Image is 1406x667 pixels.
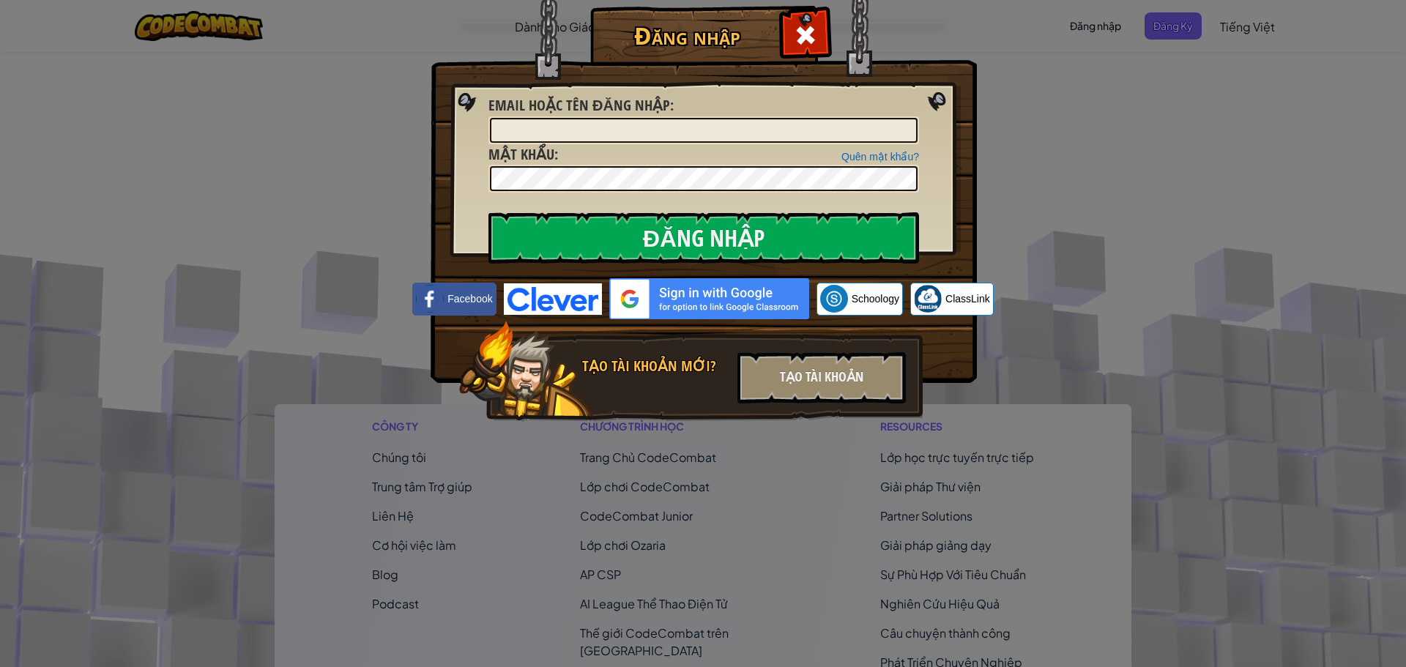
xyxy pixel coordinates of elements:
[582,356,729,377] div: Tạo tài khoản mới?
[416,285,444,313] img: facebook_small.png
[945,291,990,306] span: ClassLink
[914,285,942,313] img: classlink-logo-small.png
[841,151,919,163] a: Quên mật khẩu?
[488,95,674,116] label: :
[488,212,919,264] input: Đăng nhập
[488,95,670,115] span: Email hoặc tên đăng nhập
[504,283,602,315] img: clever-logo-blue.png
[852,291,899,306] span: Schoology
[447,291,492,306] span: Facebook
[820,285,848,313] img: schoology.png
[609,278,809,319] img: gplus_sso_button2.svg
[488,144,554,164] span: Mật khẩu
[488,144,558,165] label: :
[737,352,906,403] div: Tạo tài khoản
[594,23,781,48] h1: Đăng nhập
